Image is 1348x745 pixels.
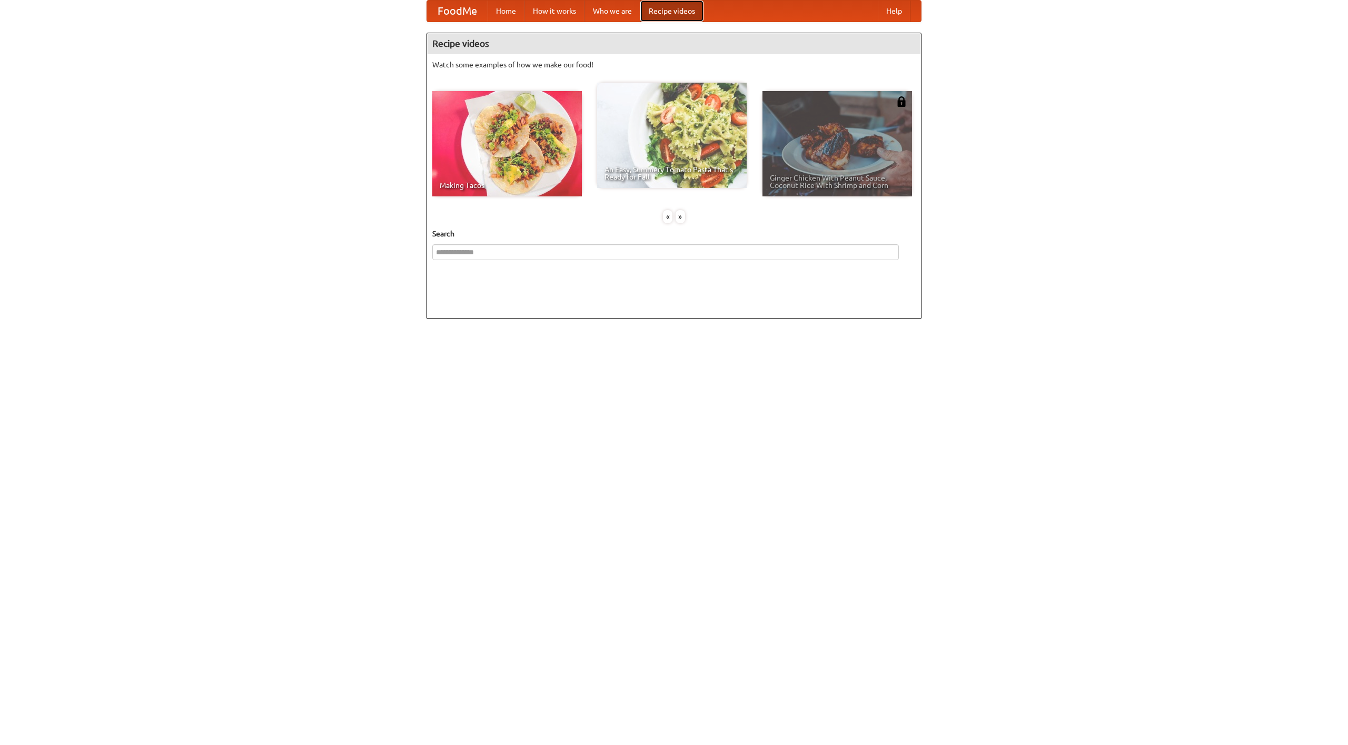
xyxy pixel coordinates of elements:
a: An Easy, Summery Tomato Pasta That's Ready for Fall [597,83,747,188]
div: » [676,210,685,223]
a: Who we are [584,1,640,22]
div: « [663,210,672,223]
span: Making Tacos [440,182,574,189]
a: Recipe videos [640,1,703,22]
h4: Recipe videos [427,33,921,54]
a: How it works [524,1,584,22]
p: Watch some examples of how we make our food! [432,59,916,70]
a: Home [488,1,524,22]
h5: Search [432,229,916,239]
a: Help [878,1,910,22]
a: Making Tacos [432,91,582,196]
img: 483408.png [896,96,907,107]
a: FoodMe [427,1,488,22]
span: An Easy, Summery Tomato Pasta That's Ready for Fall [604,166,739,181]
